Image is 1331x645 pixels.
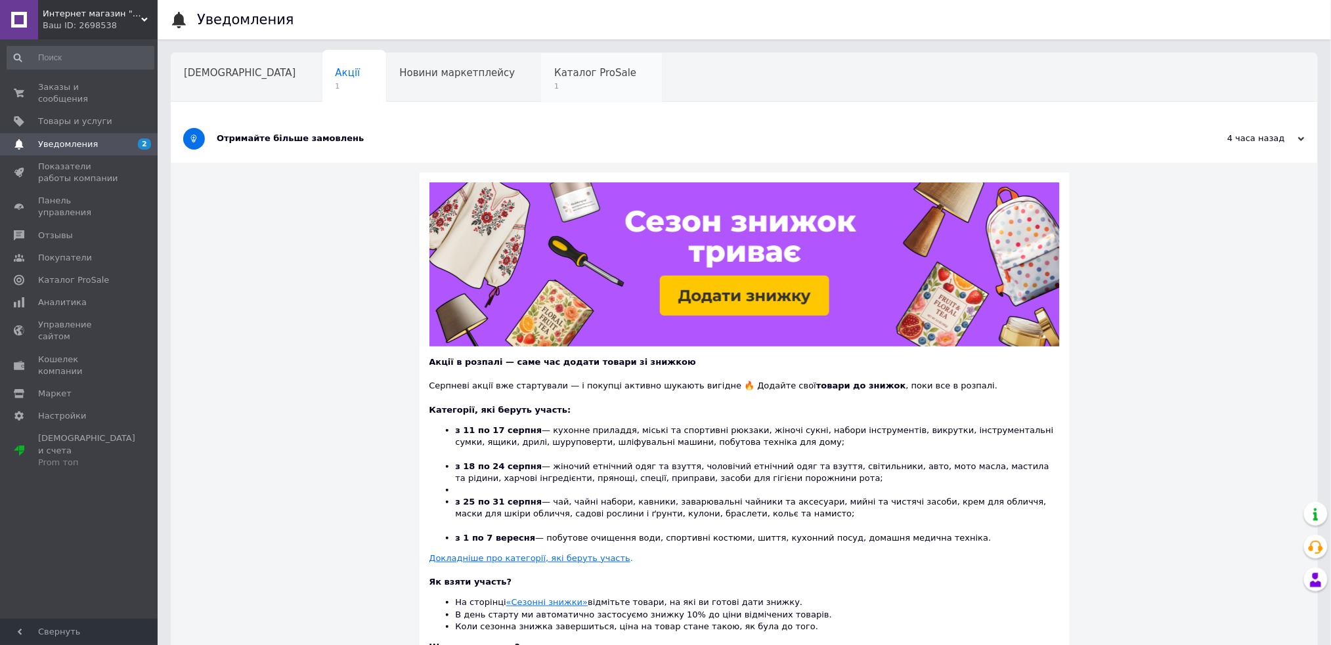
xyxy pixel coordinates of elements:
[38,354,121,377] span: Кошелек компании
[38,138,98,150] span: Уведомления
[38,274,109,286] span: Каталог ProSale
[38,230,73,241] span: Отзывы
[38,297,87,308] span: Аналитика
[429,577,512,587] b: Як взяти участь?
[554,81,636,91] span: 1
[429,405,571,415] b: Категорії, які беруть участь:
[456,609,1060,621] li: В день старту ми автоматично застосуємо знижку 10% до ціни відмічених товарів.
[197,12,294,28] h1: Уведомления
[38,432,135,468] span: [DEMOGRAPHIC_DATA] и счета
[429,553,631,563] u: Докладніше про категорії, які беруть участь
[38,81,121,105] span: Заказы и сообщения
[399,67,515,79] span: Новини маркетплейсу
[38,410,86,422] span: Настройки
[429,357,696,367] b: Акції в розпалі — саме час додати товари зі знижкою
[456,532,1060,544] li: — побутове очищення води, спортивні костюми, шиття, кухонний посуд, домашня медична техніка.
[429,553,634,563] a: Докладніше про категорії, які беруть участь.
[38,161,121,184] span: Показатели работы компании
[38,388,72,400] span: Маркет
[456,496,1060,532] li: — чай, чайні набори, кавники, заварювальні чайники та аксесуари, мийні та чистячі засоби, крем дл...
[43,20,158,31] div: Ваш ID: 2698538
[456,621,1060,633] li: Коли сезонна знижка завершиться, ціна на товар стане такою, як була до того.
[38,115,112,127] span: Товары и услуги
[138,138,151,150] span: 2
[184,67,296,79] span: [DEMOGRAPHIC_DATA]
[456,596,1060,608] li: На сторінці відмітьте товари, на які ви готові дати знижку.
[43,8,141,20] span: Интернет магазин "Autostar"
[816,381,906,390] b: товари до знижок
[506,597,588,607] a: «Сезонні знижки»
[7,46,154,70] input: Поиск
[217,133,1173,144] div: Отримайте більше замовлень
[456,461,1060,484] li: — жіночий етнічний одяг та взуття, чоловічий етнічний одяг та взуття, світильники, авто, мото мас...
[456,425,1060,461] li: — кухонне приладдя, міські та спортивні рюкзаки, жіночі сукні, набори інструментів, викрутки, інс...
[336,81,360,91] span: 1
[456,425,542,435] b: з 11 по 17 серпня
[554,67,636,79] span: Каталог ProSale
[38,195,121,218] span: Панель управления
[38,319,121,343] span: Управление сайтом
[38,457,135,468] div: Prom топ
[456,461,542,471] b: з 18 по 24 серпня
[1173,133,1305,144] div: 4 часа назад
[38,252,92,264] span: Покупатели
[336,67,360,79] span: Акції
[429,368,1060,392] div: Серпневі акції вже стартували — і покупці активно шукають вигідне 🔥 Додайте свої , поки все в роз...
[456,497,542,507] b: з 25 по 31 серпня
[456,533,536,543] b: з 1 по 7 вересня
